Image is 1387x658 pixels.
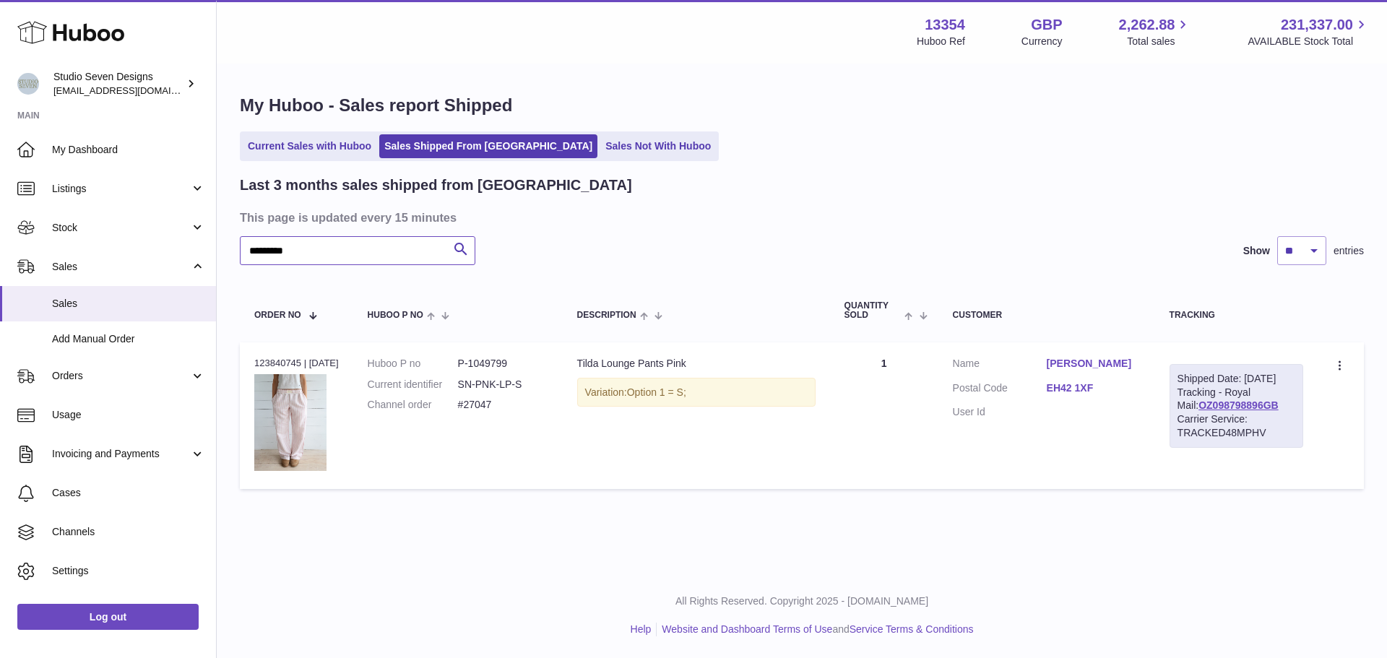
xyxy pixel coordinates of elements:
[1281,15,1353,35] span: 231,337.00
[1031,15,1062,35] strong: GBP
[228,594,1375,608] p: All Rights Reserved. Copyright 2025 - [DOMAIN_NAME]
[53,85,212,96] span: [EMAIL_ADDRESS][DOMAIN_NAME]
[368,357,458,371] dt: Huboo P no
[52,369,190,383] span: Orders
[240,176,632,195] h2: Last 3 months sales shipped from [GEOGRAPHIC_DATA]
[52,486,205,500] span: Cases
[254,374,327,471] img: 68.png
[17,604,199,630] a: Log out
[1047,357,1141,371] a: [PERSON_NAME]
[458,357,548,371] dd: P-1049799
[1170,311,1303,320] div: Tracking
[52,447,190,461] span: Invoicing and Payments
[240,94,1364,117] h1: My Huboo - Sales report Shipped
[600,134,716,158] a: Sales Not With Huboo
[458,398,548,412] dd: #27047
[240,209,1360,225] h3: This page is updated every 15 minutes
[1334,244,1364,258] span: entries
[17,73,39,95] img: internalAdmin-13354@internal.huboo.com
[631,623,652,635] a: Help
[844,301,902,320] span: Quantity Sold
[52,182,190,196] span: Listings
[925,15,965,35] strong: 13354
[1248,35,1370,48] span: AVAILABLE Stock Total
[830,342,938,490] td: 1
[52,143,205,157] span: My Dashboard
[368,398,458,412] dt: Channel order
[254,311,301,320] span: Order No
[577,378,816,407] div: Variation:
[953,405,1047,419] dt: User Id
[1021,35,1063,48] div: Currency
[1178,412,1295,440] div: Carrier Service: TRACKED48MPHV
[52,408,205,422] span: Usage
[953,357,1047,374] dt: Name
[52,525,205,539] span: Channels
[243,134,376,158] a: Current Sales with Huboo
[1047,381,1141,395] a: EH42 1XF
[1127,35,1191,48] span: Total sales
[917,35,965,48] div: Huboo Ref
[458,378,548,391] dd: SN-PNK-LP-S
[52,221,190,235] span: Stock
[627,386,686,398] span: Option 1 = S;
[577,311,636,320] span: Description
[953,381,1047,399] dt: Postal Code
[657,623,973,636] li: and
[1170,364,1303,448] div: Tracking - Royal Mail:
[1243,244,1270,258] label: Show
[52,297,205,311] span: Sales
[1119,15,1175,35] span: 2,262.88
[1178,372,1295,386] div: Shipped Date: [DATE]
[52,260,190,274] span: Sales
[953,311,1141,320] div: Customer
[577,357,816,371] div: Tilda Lounge Pants Pink
[379,134,597,158] a: Sales Shipped From [GEOGRAPHIC_DATA]
[53,70,183,98] div: Studio Seven Designs
[368,378,458,391] dt: Current identifier
[254,357,339,370] div: 123840745 | [DATE]
[52,332,205,346] span: Add Manual Order
[1198,399,1279,411] a: OZ098798896GB
[662,623,832,635] a: Website and Dashboard Terms of Use
[1119,15,1192,48] a: 2,262.88 Total sales
[850,623,974,635] a: Service Terms & Conditions
[368,311,423,320] span: Huboo P no
[52,564,205,578] span: Settings
[1248,15,1370,48] a: 231,337.00 AVAILABLE Stock Total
